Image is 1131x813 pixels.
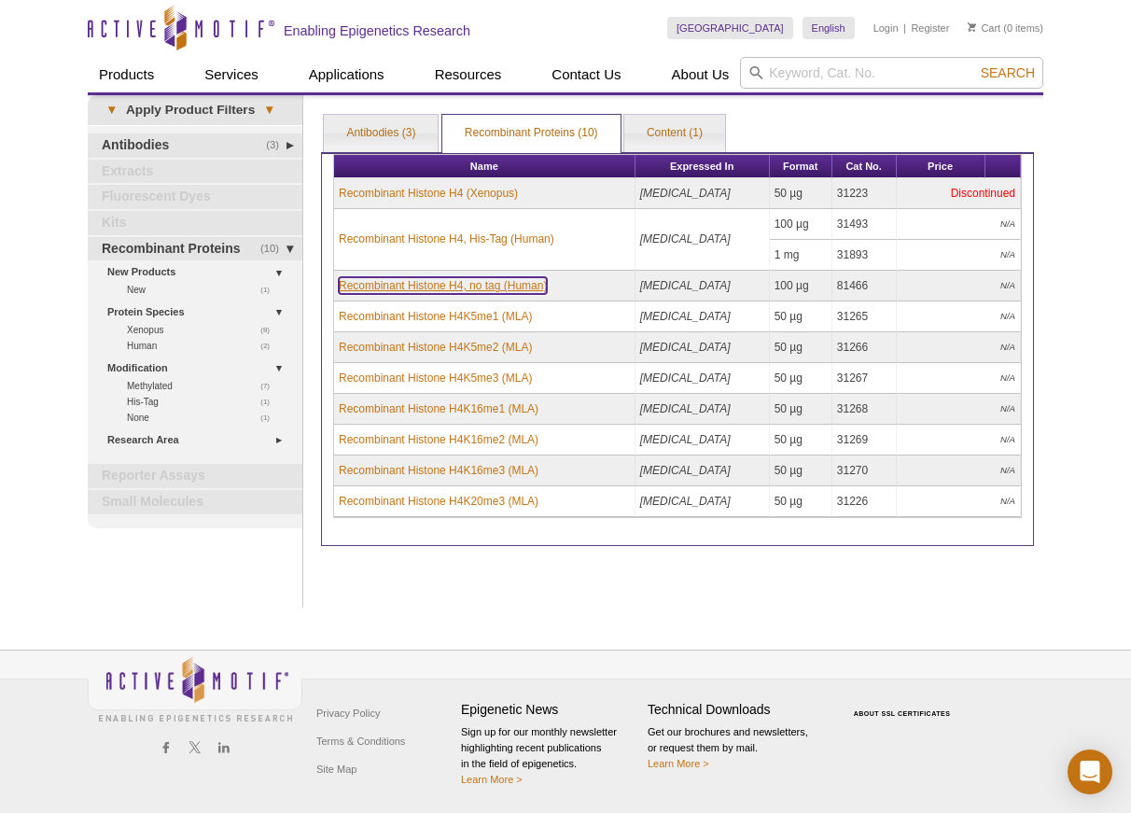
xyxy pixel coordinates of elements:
[648,702,825,718] h4: Technical Downloads
[770,240,832,271] td: 1 mg
[640,341,731,354] i: [MEDICAL_DATA]
[127,282,280,298] a: (1)New
[667,17,793,39] a: [GEOGRAPHIC_DATA]
[624,115,725,152] a: Content (1)
[640,433,731,446] i: [MEDICAL_DATA]
[770,209,832,240] td: 100 µg
[284,22,470,39] h2: Enabling Epigenetics Research
[897,332,1022,363] td: N/A
[107,302,291,322] a: Protein Species
[339,231,554,247] a: Recombinant Histone H4, His-Tag (Human)
[832,209,897,240] td: 31493
[968,17,1043,39] li: (0 items)
[339,308,532,325] a: Recombinant Histone H4K5me1 (MLA)
[640,464,731,477] i: [MEDICAL_DATA]
[97,102,126,119] span: ▾
[339,462,538,479] a: Recombinant Histone H4K16me3 (MLA)
[334,155,635,178] th: Name
[339,400,538,417] a: Recombinant Histone H4K16me1 (MLA)
[88,185,302,209] a: Fluorescent Dyes
[832,301,897,332] td: 31265
[540,57,632,92] a: Contact Us
[832,240,897,271] td: 31893
[127,338,280,354] a: (2)Human
[312,755,361,783] a: Site Map
[127,394,280,410] a: (1)His-Tag
[324,115,438,152] a: Antibodies (3)
[260,282,280,298] span: (1)
[88,133,302,158] a: (3)Antibodies
[640,495,731,508] i: [MEDICAL_DATA]
[897,301,1022,332] td: N/A
[88,237,302,261] a: (10)Recombinant Proteins
[897,271,1022,301] td: N/A
[640,187,731,200] i: [MEDICAL_DATA]
[832,394,897,425] td: 31268
[107,262,291,282] a: New Products
[832,332,897,363] td: 31266
[897,363,1022,394] td: N/A
[897,394,1022,425] td: N/A
[88,464,302,488] a: Reporter Assays
[832,178,897,209] td: 31223
[127,322,280,338] a: (8)Xenopus
[648,758,709,769] a: Learn More >
[260,410,280,426] span: (1)
[107,430,291,450] a: Research Area
[897,209,1022,240] td: N/A
[461,724,638,788] p: Sign up for our monthly newsletter highlighting recent publications in the field of epigenetics.
[640,310,731,323] i: [MEDICAL_DATA]
[635,155,770,178] th: Expressed In
[803,17,855,39] a: English
[897,425,1022,456] td: N/A
[88,95,302,125] a: ▾Apply Product Filters▾
[255,102,284,119] span: ▾
[424,57,513,92] a: Resources
[975,64,1040,81] button: Search
[770,178,832,209] td: 50 µg
[832,271,897,301] td: 81466
[832,486,897,517] td: 31226
[832,456,897,486] td: 31270
[770,486,832,517] td: 50 µg
[1068,750,1112,794] div: Open Intercom Messenger
[640,371,731,385] i: [MEDICAL_DATA]
[298,57,396,92] a: Applications
[260,378,280,394] span: (7)
[640,232,731,245] i: [MEDICAL_DATA]
[897,240,1022,271] td: N/A
[127,378,280,394] a: (7)Methylated
[260,338,280,354] span: (2)
[260,237,289,261] span: (10)
[770,332,832,363] td: 50 µg
[648,724,825,772] p: Get our brochures and newsletters, or request them by mail.
[661,57,741,92] a: About Us
[873,21,899,35] a: Login
[88,651,302,726] img: Active Motif,
[260,394,280,410] span: (1)
[461,774,523,785] a: Learn More >
[968,22,976,32] img: Your Cart
[770,155,832,178] th: Format
[339,493,538,510] a: Recombinant Histone H4K20me3 (MLA)
[903,17,906,39] li: |
[854,710,951,717] a: ABOUT SSL CERTIFICATES
[770,301,832,332] td: 50 µg
[442,115,621,152] a: Recombinant Proteins (10)
[981,65,1035,80] span: Search
[770,456,832,486] td: 50 µg
[193,57,270,92] a: Services
[897,178,1022,209] td: Discontinued
[88,160,302,184] a: Extracts
[834,683,974,724] table: Click to Verify - This site chose Symantec SSL for secure e-commerce and confidential communicati...
[740,57,1043,89] input: Keyword, Cat. No.
[266,133,289,158] span: (3)
[339,431,538,448] a: Recombinant Histone H4K16me2 (MLA)
[770,271,832,301] td: 100 µg
[312,727,410,755] a: Terms & Conditions
[312,699,384,727] a: Privacy Policy
[770,363,832,394] td: 50 µg
[832,363,897,394] td: 31267
[968,21,1000,35] a: Cart
[897,486,1022,517] td: N/A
